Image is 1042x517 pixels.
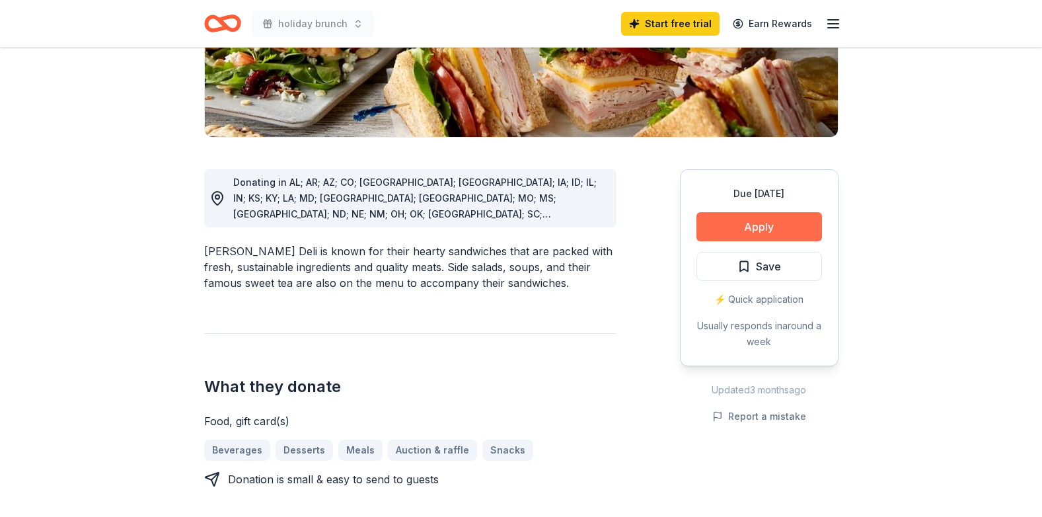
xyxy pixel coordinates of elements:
div: ⚡️ Quick application [696,292,822,307]
div: Updated 3 months ago [680,382,838,398]
div: Food, gift card(s) [204,413,616,429]
button: Report a mistake [712,409,806,424]
button: Apply [696,212,822,241]
a: Home [204,8,241,39]
div: Donation is small & easy to send to guests [228,471,439,487]
div: Due [DATE] [696,186,822,202]
div: [PERSON_NAME] Deli is known for their hearty sandwiches that are packed with fresh, sustainable i... [204,243,616,291]
a: Auction & raffle [388,440,477,461]
a: Start free trial [621,12,720,36]
button: Save [696,252,822,281]
a: Meals [338,440,383,461]
h2: What they donate [204,376,616,397]
div: Usually responds in around a week [696,318,822,350]
span: holiday brunch [278,16,348,32]
button: holiday brunch [252,11,374,37]
a: Earn Rewards [725,12,820,36]
a: Snacks [482,440,533,461]
a: Desserts [276,440,333,461]
span: Donating in AL; AR; AZ; CO; [GEOGRAPHIC_DATA]; [GEOGRAPHIC_DATA]; IA; ID; IL; IN; KS; KY; LA; MD;... [233,177,597,235]
a: Beverages [204,440,270,461]
span: Save [756,258,781,275]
